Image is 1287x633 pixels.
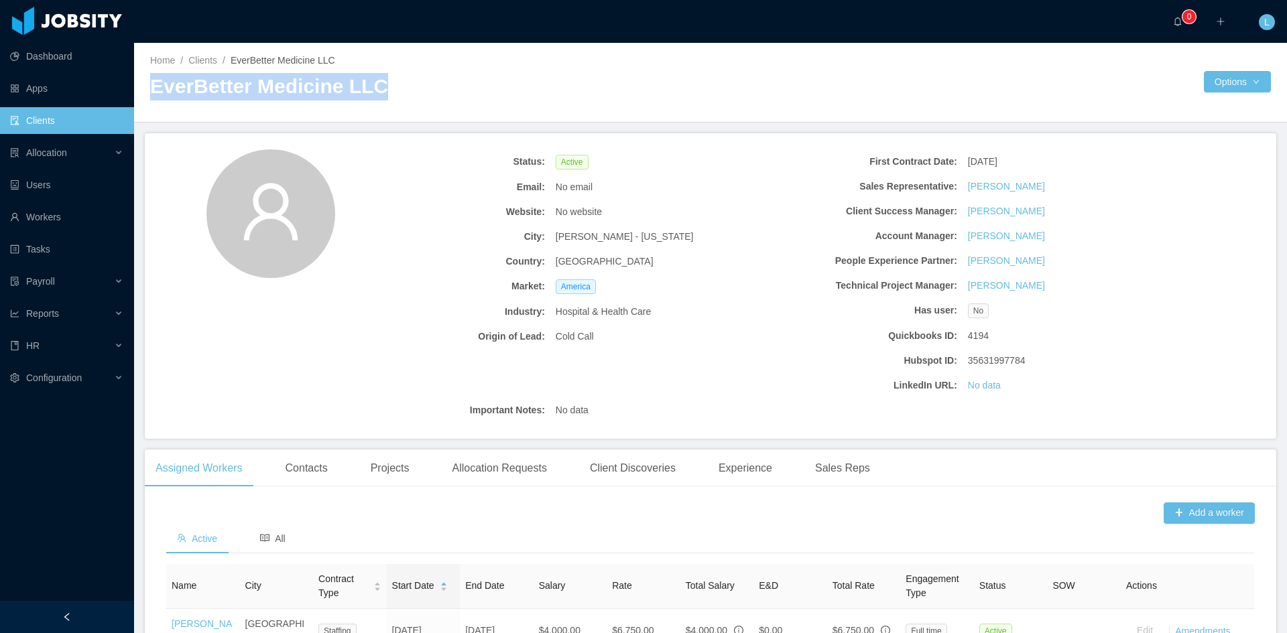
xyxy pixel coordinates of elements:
i: icon: user [239,180,303,244]
sup: 0 [1182,10,1196,23]
a: [PERSON_NAME] [968,229,1045,243]
span: Status [979,580,1006,591]
b: Has user: [761,303,957,318]
span: / [180,55,183,66]
b: Status: [349,155,545,169]
div: Experience [708,449,783,487]
i: icon: line-chart [10,309,19,318]
b: Industry: [349,305,545,319]
b: LinkedIn URL: [761,378,957,393]
span: Cold Call [556,330,594,344]
b: Important Notes: [349,403,545,417]
span: City [245,580,261,591]
div: Client Discoveries [579,449,686,487]
span: E&D [759,580,778,591]
span: EverBetter Medicine LLC [231,55,335,66]
span: Total Salary [686,580,735,591]
span: Hospital & Health Care [556,305,651,319]
b: Origin of Lead: [349,330,545,344]
span: Contract Type [318,572,368,600]
span: No [968,303,989,318]
b: Client Success Manager: [761,204,957,218]
span: End Date [465,580,504,591]
i: icon: solution [10,148,19,157]
div: Allocation Requests [441,449,557,487]
b: Quickbooks ID: [761,329,957,343]
b: Market: [349,279,545,293]
b: Email: [349,180,545,194]
a: icon: pie-chartDashboard [10,43,123,70]
a: [PERSON_NAME] [968,204,1045,218]
i: icon: plus [1216,17,1225,26]
span: Rate [612,580,632,591]
a: icon: userWorkers [10,204,123,230]
div: Contacts [275,449,339,487]
i: icon: read [260,533,269,543]
h2: EverBetter Medicine LLC [150,73,711,100]
a: icon: auditClients [10,107,123,134]
span: L [1264,14,1270,30]
span: Name [172,580,196,591]
i: icon: bell [1173,17,1182,26]
a: Clients [188,55,217,66]
span: Engagement Type [906,573,959,598]
span: All [260,533,286,544]
div: Sales Reps [804,449,881,487]
a: icon: robotUsers [10,171,123,198]
i: icon: caret-up [373,581,381,585]
div: [DATE] [963,149,1169,174]
div: Sort [440,580,448,589]
i: icon: team [177,533,186,543]
b: First Contract Date: [761,155,957,169]
span: No email [556,180,593,194]
span: [PERSON_NAME] - [US_STATE] [556,230,694,244]
span: Actions [1126,580,1157,591]
span: Active [556,155,589,169]
a: icon: profileTasks [10,236,123,263]
a: No data [968,378,1001,393]
b: Country: [349,255,545,269]
span: Allocation [26,147,67,158]
span: Total Rate [833,580,875,591]
i: icon: book [10,341,19,350]
a: [PERSON_NAME] [968,180,1045,194]
i: icon: caret-down [440,585,447,589]
b: Technical Project Manager: [761,279,957,293]
button: icon: plusAdd a worker [1164,502,1255,524]
span: America [556,279,596,294]
a: [PERSON_NAME] [968,254,1045,268]
i: icon: caret-down [373,585,381,589]
span: Reports [26,308,59,319]
span: HR [26,340,40,351]
span: Start Date [392,579,434,593]
span: Salary [539,580,566,591]
span: Payroll [26,276,55,287]
span: No website [556,205,602,219]
div: Projects [360,449,420,487]
span: No data [556,403,589,417]
a: Home [150,55,175,66]
a: icon: appstoreApps [10,75,123,102]
i: icon: caret-up [440,581,447,585]
b: Account Manager: [761,229,957,243]
b: Sales Representative: [761,180,957,194]
span: 4194 [968,329,989,343]
i: icon: file-protect [10,277,19,286]
span: Configuration [26,372,82,383]
div: Assigned Workers [145,449,253,487]
b: Website: [349,205,545,219]
i: icon: setting [10,373,19,382]
button: Optionsicon: down [1204,71,1271,92]
span: [GEOGRAPHIC_DATA] [556,255,654,269]
b: People Experience Partner: [761,254,957,268]
span: / [223,55,225,66]
span: SOW [1052,580,1075,591]
b: City: [349,230,545,244]
span: Active [177,533,217,544]
div: Sort [373,580,381,589]
b: Hubspot ID: [761,354,957,368]
span: 35631997784 [968,354,1026,368]
a: [PERSON_NAME] [968,279,1045,293]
